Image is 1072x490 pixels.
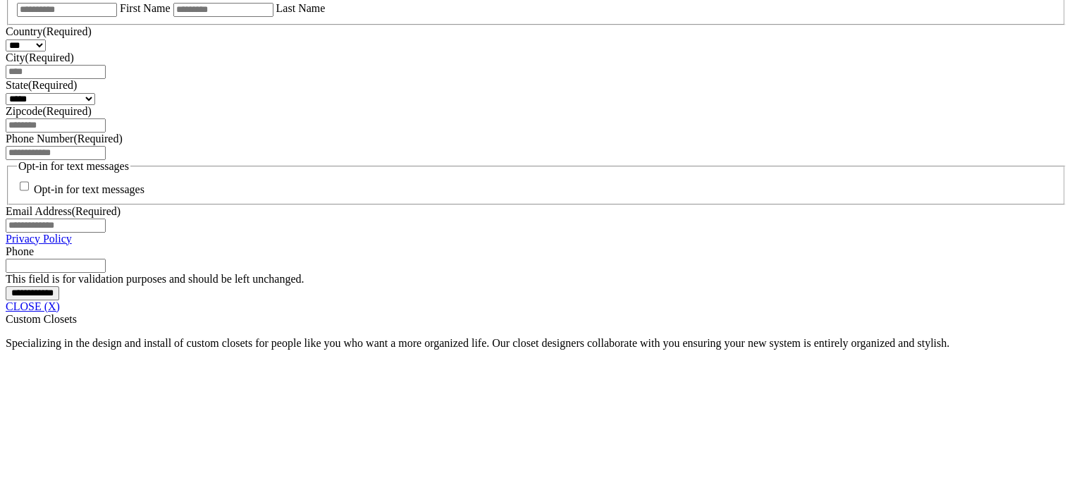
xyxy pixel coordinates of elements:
label: Phone [6,245,34,257]
label: Zipcode [6,105,92,117]
label: City [6,51,74,63]
div: This field is for validation purposes and should be left unchanged. [6,273,1066,286]
label: State [6,79,77,91]
a: CLOSE (X) [6,300,60,312]
label: First Name [120,2,171,14]
legend: Opt-in for text messages [17,160,130,173]
span: (Required) [42,105,91,117]
span: (Required) [73,133,122,145]
span: (Required) [28,79,77,91]
label: Opt-in for text messages [34,184,144,196]
a: Privacy Policy [6,233,72,245]
span: (Required) [72,205,121,217]
span: (Required) [42,25,91,37]
label: Last Name [276,2,326,14]
span: Custom Closets [6,313,77,325]
span: (Required) [25,51,74,63]
label: Phone Number [6,133,123,145]
label: Country [6,25,92,37]
label: Email Address [6,205,121,217]
p: Specializing in the design and install of custom closets for people like you who want a more orga... [6,337,1066,350]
